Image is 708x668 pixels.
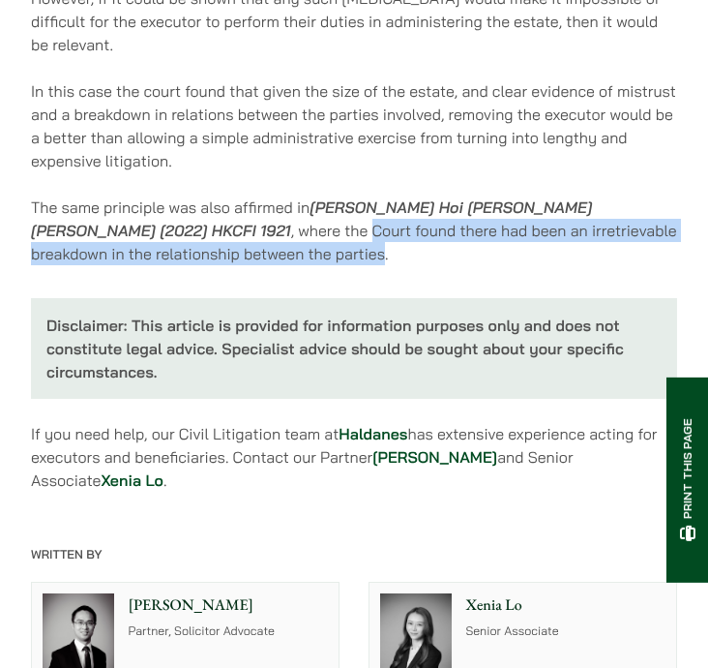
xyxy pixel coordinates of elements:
[46,316,624,381] strong: Disclaimer: This article is provided for information purposes only and does not constitute legal ...
[31,548,677,563] p: Written By
[339,424,407,443] a: Haldanes
[129,623,329,642] p: Partner, Solicitor Advocate
[31,196,677,265] p: The same principle was also affirmed in , where the Court found there had been an irretrievable b...
[31,422,677,492] p: If you need help, our Civil Litigation team at has extensive experience acting for executors and ...
[465,623,665,642] p: Senior Associate
[129,593,329,617] p: [PERSON_NAME]
[101,471,163,490] a: Xenia Lo
[31,79,677,172] p: In this case the court found that given the size of the estate, and clear evidence of mistrust an...
[465,593,665,617] p: Xenia Lo
[372,447,497,467] a: [PERSON_NAME]
[31,197,592,240] strong: [PERSON_NAME] Hoi [PERSON_NAME] [PERSON_NAME] [2022] HKCFI 1921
